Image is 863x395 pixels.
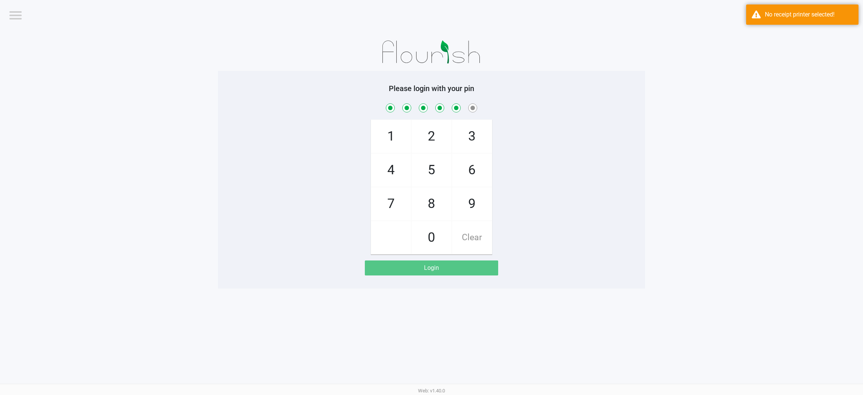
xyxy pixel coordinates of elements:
div: No receipt printer selected! [765,10,853,19]
span: 4 [371,154,411,187]
span: Web: v1.40.0 [418,388,445,394]
span: 6 [452,154,492,187]
span: 7 [371,187,411,220]
span: 3 [452,120,492,153]
span: 8 [412,187,451,220]
span: 2 [412,120,451,153]
span: 5 [412,154,451,187]
span: Clear [452,221,492,254]
h5: Please login with your pin [224,84,639,93]
span: 0 [412,221,451,254]
span: 1 [371,120,411,153]
span: 9 [452,187,492,220]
